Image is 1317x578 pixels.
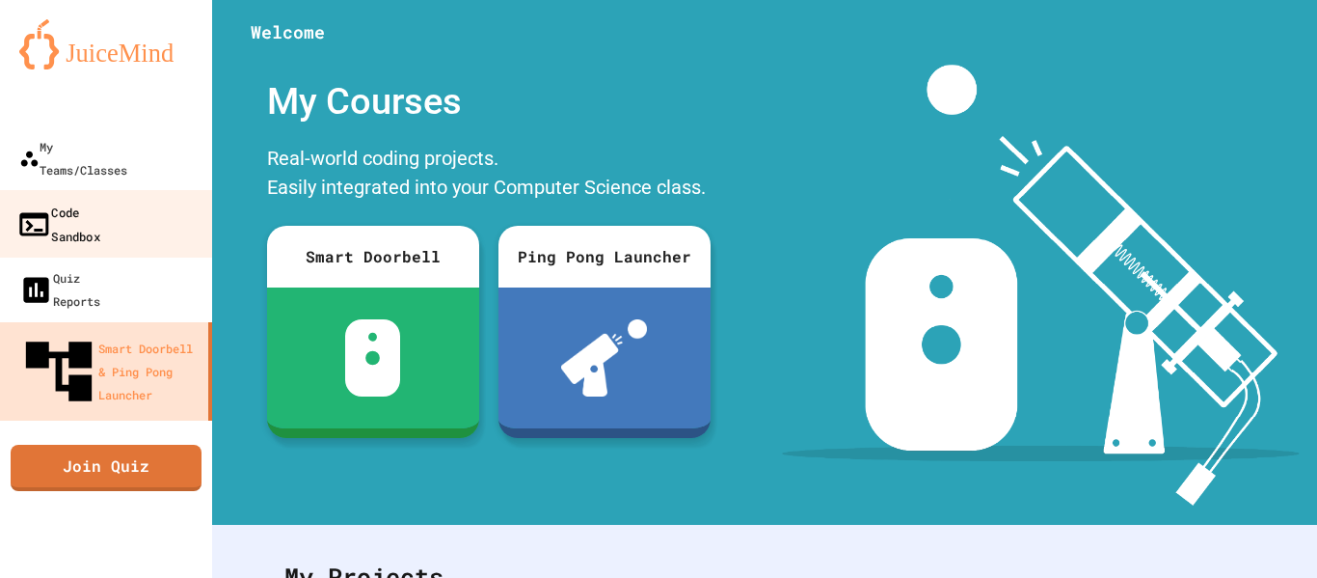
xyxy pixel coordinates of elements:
[11,445,202,491] a: Join Quiz
[267,226,479,288] div: Smart Doorbell
[345,319,400,397] img: sdb-white.svg
[498,226,711,288] div: Ping Pong Launcher
[561,319,647,397] img: ppl-with-ball.png
[19,135,127,181] div: My Teams/Classes
[19,19,193,69] img: logo-orange.svg
[782,65,1299,506] img: banner-image-my-projects.png
[16,200,100,247] div: Code Sandbox
[19,332,201,411] div: Smart Doorbell & Ping Pong Launcher
[257,139,720,211] div: Real-world coding projects. Easily integrated into your Computer Science class.
[19,266,100,313] div: Quiz Reports
[257,65,720,139] div: My Courses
